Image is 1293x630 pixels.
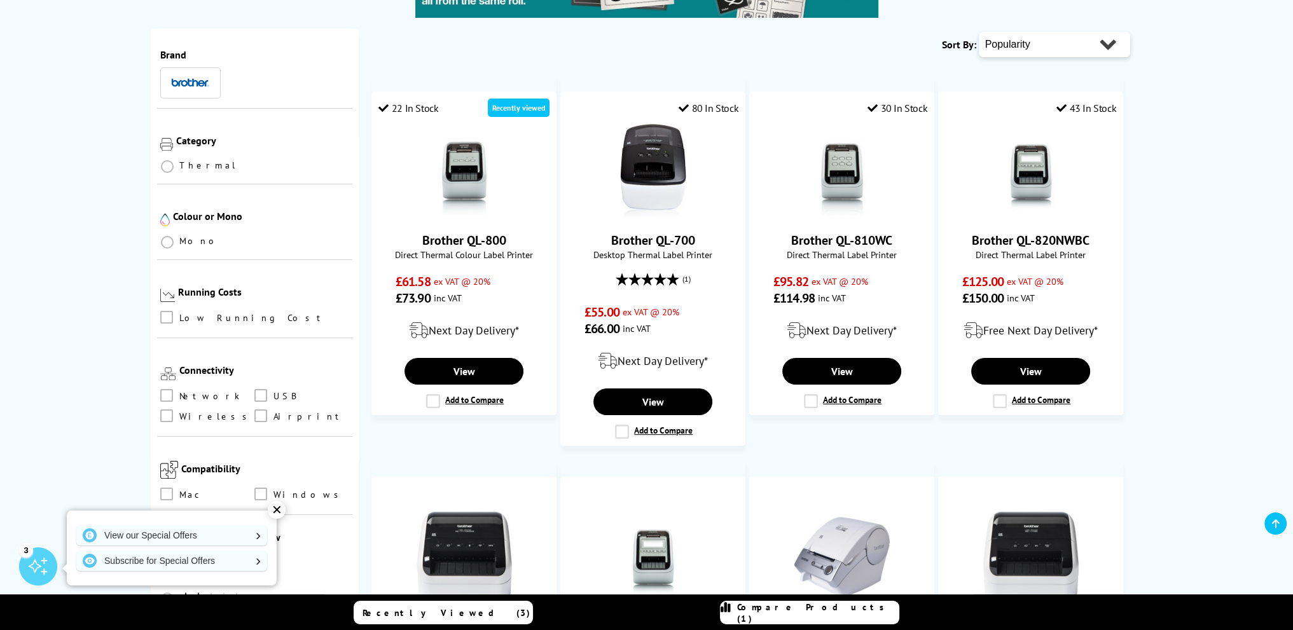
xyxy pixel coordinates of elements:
div: 3 [19,543,33,557]
div: Recently viewed [488,99,550,117]
a: Brother QL-800 [422,232,506,249]
div: 22 In Stock [378,102,438,114]
a: Brother QL-700 [611,232,695,249]
span: USB [273,389,296,403]
a: Brother QL-800 [417,209,512,222]
span: Direct Thermal Colour Label Printer [378,249,550,261]
a: Brother QL-810WC [794,209,890,222]
span: Network [179,389,240,403]
span: inc VAT [1007,292,1035,304]
span: inc VAT [818,292,846,304]
img: Connectivity [160,367,176,380]
img: Colour or Mono [160,214,170,226]
label: Add to Compare [426,394,504,408]
div: 43 In Stock [1056,102,1116,114]
span: ex VAT @ 20% [434,275,490,287]
span: Sort By: [942,38,976,51]
div: Category [176,134,350,147]
div: Brand [160,48,350,61]
span: ex VAT @ 20% [623,306,679,318]
span: Airprint [273,409,345,423]
span: Recently Viewed (3) [363,607,530,619]
span: £55.00 [584,304,619,320]
a: Brother QL-820NWBC [972,232,1089,249]
div: Connectivity [179,364,350,376]
div: Running Costs [178,285,349,298]
div: modal_delivery [378,313,550,348]
span: Thermal [179,160,237,171]
span: £66.00 [584,320,619,337]
span: £125.00 [962,273,1004,290]
a: View [593,388,712,415]
span: £73.90 [396,290,431,306]
a: Recently Viewed (3) [354,601,533,624]
img: Brother QL-820NWBC [983,124,1079,219]
a: View [404,358,523,385]
div: 80 In Stock [679,102,738,114]
img: Running Costs [160,289,176,302]
span: Windows [273,488,345,502]
div: Compatibility [181,462,350,475]
a: View [971,358,1089,385]
a: View our Special Offers [76,525,267,545]
label: Add to Compare [615,425,693,439]
img: Brother QL-800 [417,124,512,219]
span: £61.58 [396,273,431,290]
img: Category [160,138,173,151]
span: Direct Thermal Label Printer [756,249,927,261]
a: Compare Products (1) [720,601,899,624]
label: Add to Compare [804,394,882,408]
span: Low Running Cost [179,311,326,325]
span: Wireless [179,409,254,423]
div: modal_delivery [567,343,738,379]
span: (1) [682,267,691,291]
span: Mac [179,488,204,502]
img: Brother QL-1100 [983,509,1079,605]
span: £114.98 [773,290,815,306]
span: inc VAT [434,292,462,304]
div: 30 In Stock [868,102,927,114]
img: Brother [171,78,209,87]
div: modal_delivery [945,313,1116,348]
label: Add to Compare [993,394,1070,408]
div: modal_delivery [756,313,927,348]
span: Compare Products (1) [737,601,899,624]
div: Colour or Mono [173,210,350,223]
button: Brother [167,74,213,92]
span: £150.00 [962,290,1004,306]
a: Brother QL-810WC [791,232,892,249]
img: Compatibility [160,461,178,479]
span: £95.82 [773,273,808,290]
img: Brother QL-700 [605,124,701,219]
li: & Up [160,592,350,606]
img: Brother QL-500A [794,509,890,605]
a: Subscribe for Special Offers [76,551,267,571]
a: Brother QL-820NWBC [983,209,1079,222]
span: ex VAT @ 20% [1007,275,1063,287]
span: inc VAT [623,322,651,334]
a: View [782,358,901,385]
img: Brother QL-820NWB [605,509,701,605]
a: Brother QL-700 [605,209,701,222]
img: Brother QL-1110NWB [417,509,512,605]
img: Brother QL-810WC [794,124,890,219]
span: Desktop Thermal Label Printer [567,249,738,261]
div: ✕ [268,501,286,519]
span: ex VAT @ 20% [812,275,868,287]
span: Direct Thermal Label Printer [945,249,1116,261]
span: Mono [179,235,221,247]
